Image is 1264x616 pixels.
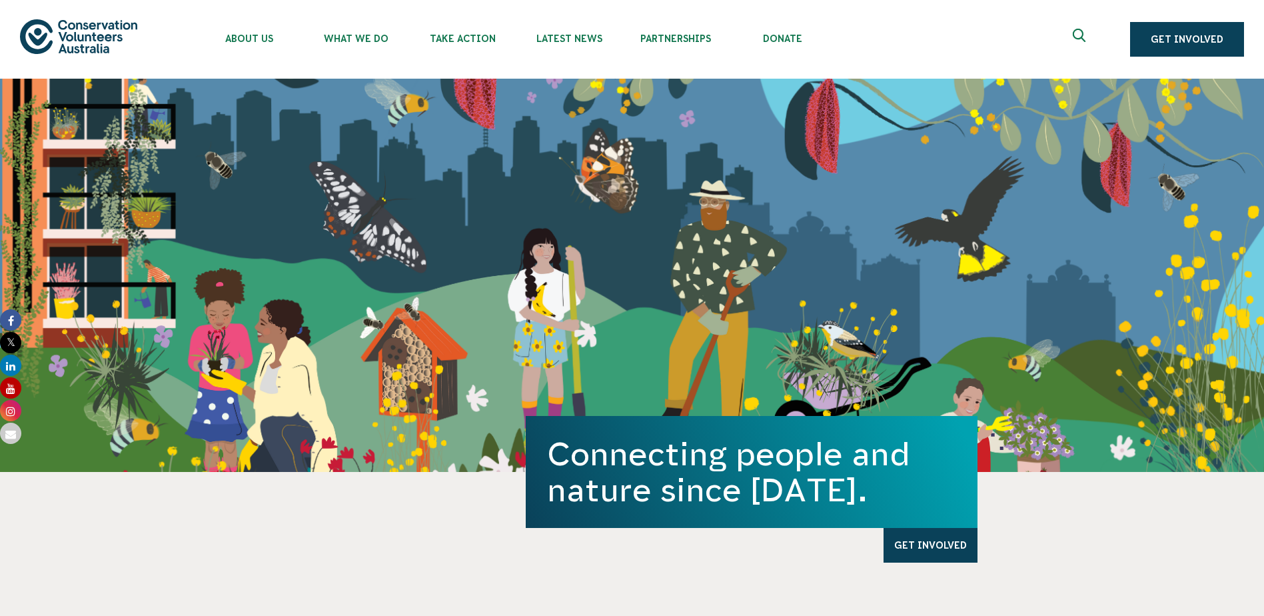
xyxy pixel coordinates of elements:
[1065,23,1097,55] button: Expand search box Close search box
[409,33,516,44] span: Take Action
[303,33,409,44] span: What We Do
[622,33,729,44] span: Partnerships
[547,436,956,508] h1: Connecting people and nature since [DATE].
[20,19,137,53] img: logo.svg
[1130,22,1244,57] a: Get Involved
[1073,29,1089,50] span: Expand search box
[196,33,303,44] span: About Us
[884,528,977,563] a: Get Involved
[516,33,622,44] span: Latest News
[729,33,836,44] span: Donate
